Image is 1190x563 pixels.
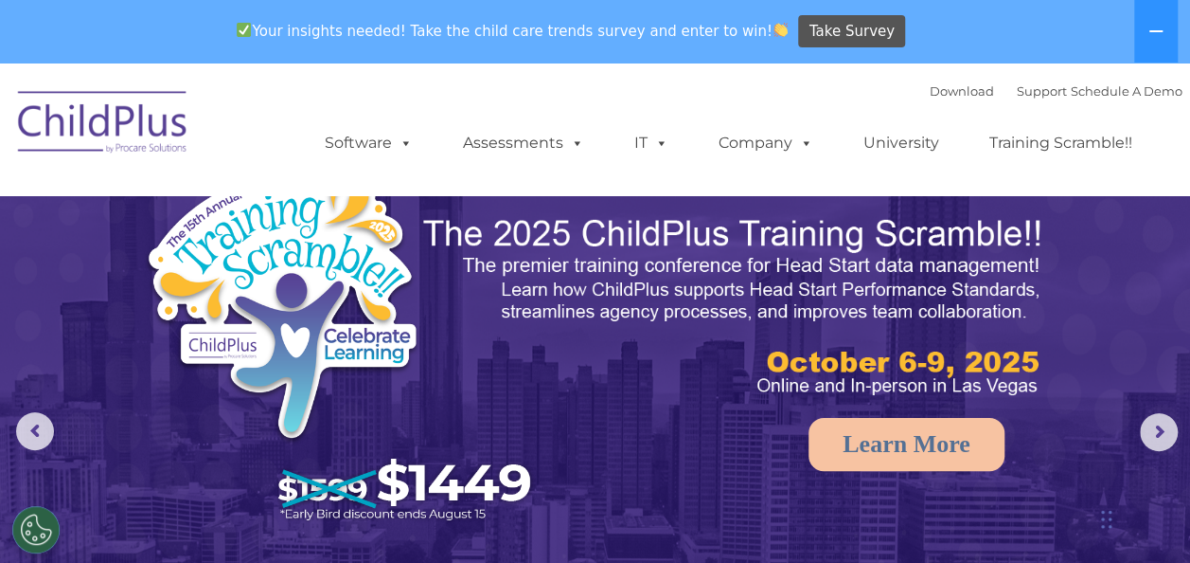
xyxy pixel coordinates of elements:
img: ChildPlus by Procare Solutions [9,78,198,173]
a: Schedule A Demo [1071,83,1182,99]
font: | [930,83,1182,99]
a: Software [306,124,432,162]
span: Take Survey [809,15,895,48]
a: University [844,124,958,162]
img: 👏 [773,23,788,37]
a: Learn More [808,418,1004,471]
button: Cookies Settings [12,506,60,554]
a: Company [700,124,832,162]
img: ✅ [237,23,251,37]
span: Last name [263,125,321,139]
a: Support [1017,83,1067,99]
a: Assessments [444,124,603,162]
a: Download [930,83,994,99]
a: IT [615,124,687,162]
a: Take Survey [798,15,905,48]
span: Phone number [263,203,344,217]
div: Drag [1101,491,1112,548]
span: Your insights needed! Take the child care trends survey and enter to win! [229,12,796,49]
a: Training Scramble!! [970,124,1151,162]
iframe: Chat Widget [880,358,1190,563]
